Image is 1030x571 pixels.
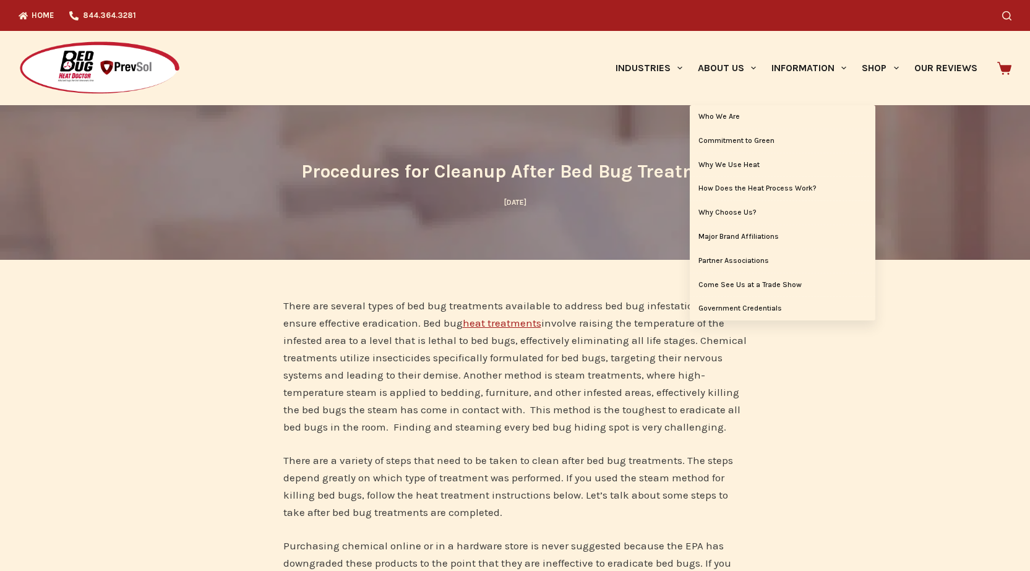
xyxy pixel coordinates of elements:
[463,317,541,329] a: heat treatments
[690,273,875,297] a: Come See Us at a Trade Show
[283,452,747,521] p: There are a variety of steps that need to be taken to clean after bed bug treatments. The steps d...
[1002,11,1011,20] button: Search
[19,41,181,96] img: Prevsol/Bed Bug Heat Doctor
[690,31,763,105] a: About Us
[283,297,747,436] p: There are several types of bed bug treatments available to address bed bug infestations and ensur...
[764,31,854,105] a: Information
[607,31,985,105] nav: Primary
[607,31,690,105] a: Industries
[283,158,747,186] h1: Procedures for Cleanup After Bed Bug Treatment
[504,198,526,207] time: [DATE]
[690,105,875,129] a: Who We Are
[906,31,985,105] a: Our Reviews
[690,297,875,320] a: Government Credentials
[690,249,875,273] a: Partner Associations
[854,31,906,105] a: Shop
[690,153,875,177] a: Why We Use Heat
[690,201,875,225] a: Why Choose Us?
[690,177,875,200] a: How Does the Heat Process Work?
[10,5,47,42] button: Open LiveChat chat widget
[690,225,875,249] a: Major Brand Affiliations
[690,129,875,153] a: Commitment to Green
